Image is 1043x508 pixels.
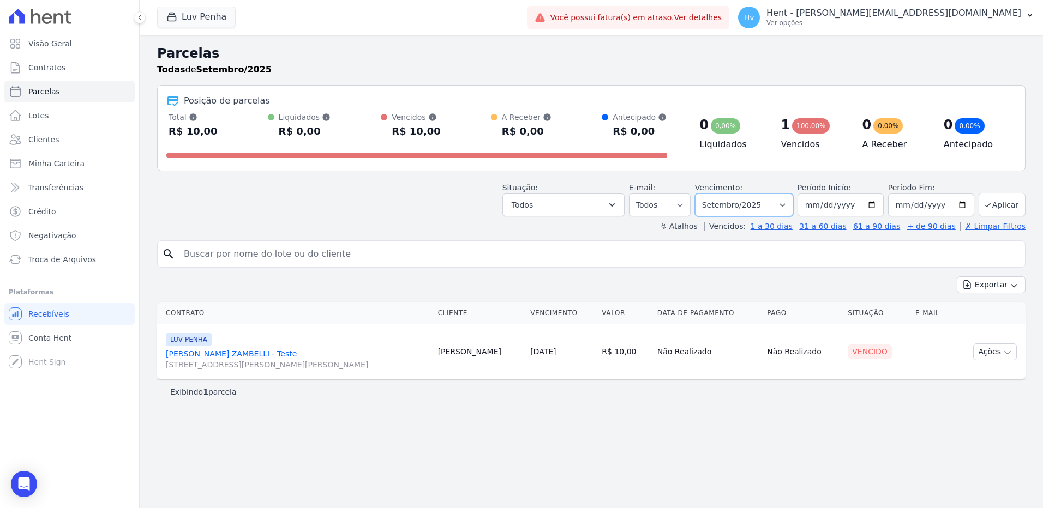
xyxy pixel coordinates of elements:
[711,118,740,134] div: 0,00%
[907,222,956,231] a: + de 90 dias
[28,309,69,319] span: Recebíveis
[699,116,709,134] div: 0
[28,110,49,121] span: Lotes
[28,134,59,145] span: Clientes
[4,33,135,55] a: Visão Geral
[973,343,1017,360] button: Ações
[660,222,697,231] label: ↯ Atalhos
[763,302,843,324] th: Pago
[392,123,441,140] div: R$ 10,00
[744,14,754,21] span: Hv
[704,222,746,231] label: Vencidos:
[434,302,526,324] th: Cliente
[4,153,135,174] a: Minha Carteira
[653,302,763,324] th: Data de Pagamento
[157,64,185,75] strong: Todas
[28,206,56,217] span: Crédito
[944,116,953,134] div: 0
[28,38,72,49] span: Visão Geral
[502,112,552,123] div: A Receber
[196,64,272,75] strong: Setembro/2025
[502,193,625,216] button: Todos
[798,183,851,192] label: Período Inicío:
[434,324,526,379] td: [PERSON_NAME]
[4,105,135,126] a: Lotes
[955,118,984,134] div: 0,00%
[613,112,667,123] div: Antecipado
[166,333,212,346] span: LUV PENHA
[957,276,1026,293] button: Exportar
[979,193,1026,216] button: Aplicar
[799,222,846,231] a: 31 a 60 dias
[792,118,830,134] div: 100,00%
[166,359,429,370] span: [STREET_ADDRESS][PERSON_NAME][PERSON_NAME]
[699,138,763,151] h4: Liquidados
[729,2,1043,33] button: Hv Hent - [PERSON_NAME][EMAIL_ADDRESS][DOMAIN_NAME] Ver opções
[184,94,270,107] div: Posição de parcelas
[170,386,237,397] p: Exibindo parcela
[526,302,597,324] th: Vencimento
[4,225,135,246] a: Negativação
[157,7,236,27] button: Luv Penha
[766,8,1021,19] p: Hent - [PERSON_NAME][EMAIL_ADDRESS][DOMAIN_NAME]
[177,243,1021,265] input: Buscar por nome do lote ou do cliente
[28,158,85,169] span: Minha Carteira
[279,112,331,123] div: Liquidados
[28,86,60,97] span: Parcelas
[781,138,844,151] h4: Vencidos
[530,347,556,356] a: [DATE]
[960,222,1026,231] a: ✗ Limpar Filtros
[279,123,331,140] div: R$ 0,00
[848,344,892,359] div: Vencido
[597,324,652,379] td: R$ 10,00
[4,177,135,198] a: Transferências
[550,12,722,23] span: Você possui fatura(s) em atraso.
[944,138,1008,151] h4: Antecipado
[157,63,272,76] p: de
[629,183,656,192] label: E-mail:
[9,286,130,299] div: Plataformas
[28,332,71,343] span: Conta Hent
[763,324,843,379] td: Não Realizado
[512,198,533,211] span: Todos
[169,112,218,123] div: Total
[843,302,911,324] th: Situação
[613,123,667,140] div: R$ 0,00
[502,183,538,192] label: Situação:
[203,388,208,396] b: 1
[4,327,135,349] a: Conta Hent
[888,182,974,193] label: Período Fim:
[766,19,1021,27] p: Ver opções
[4,303,135,325] a: Recebíveis
[873,118,903,134] div: 0,00%
[28,230,76,241] span: Negativação
[162,247,175,261] i: search
[4,201,135,222] a: Crédito
[502,123,552,140] div: R$ 0,00
[28,254,96,265] span: Troca de Arquivos
[862,116,872,134] div: 0
[853,222,900,231] a: 61 a 90 dias
[695,183,742,192] label: Vencimento:
[11,471,37,497] div: Open Intercom Messenger
[157,44,1026,63] h2: Parcelas
[28,62,65,73] span: Contratos
[751,222,793,231] a: 1 a 30 dias
[4,81,135,102] a: Parcelas
[911,302,953,324] th: E-mail
[169,123,218,140] div: R$ 10,00
[157,302,434,324] th: Contrato
[597,302,652,324] th: Valor
[674,13,722,22] a: Ver detalhes
[862,138,926,151] h4: A Receber
[653,324,763,379] td: Não Realizado
[781,116,790,134] div: 1
[166,348,429,370] a: [PERSON_NAME] ZAMBELLI - Teste[STREET_ADDRESS][PERSON_NAME][PERSON_NAME]
[4,129,135,150] a: Clientes
[4,57,135,78] a: Contratos
[28,182,83,193] span: Transferências
[392,112,441,123] div: Vencidos
[4,249,135,270] a: Troca de Arquivos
